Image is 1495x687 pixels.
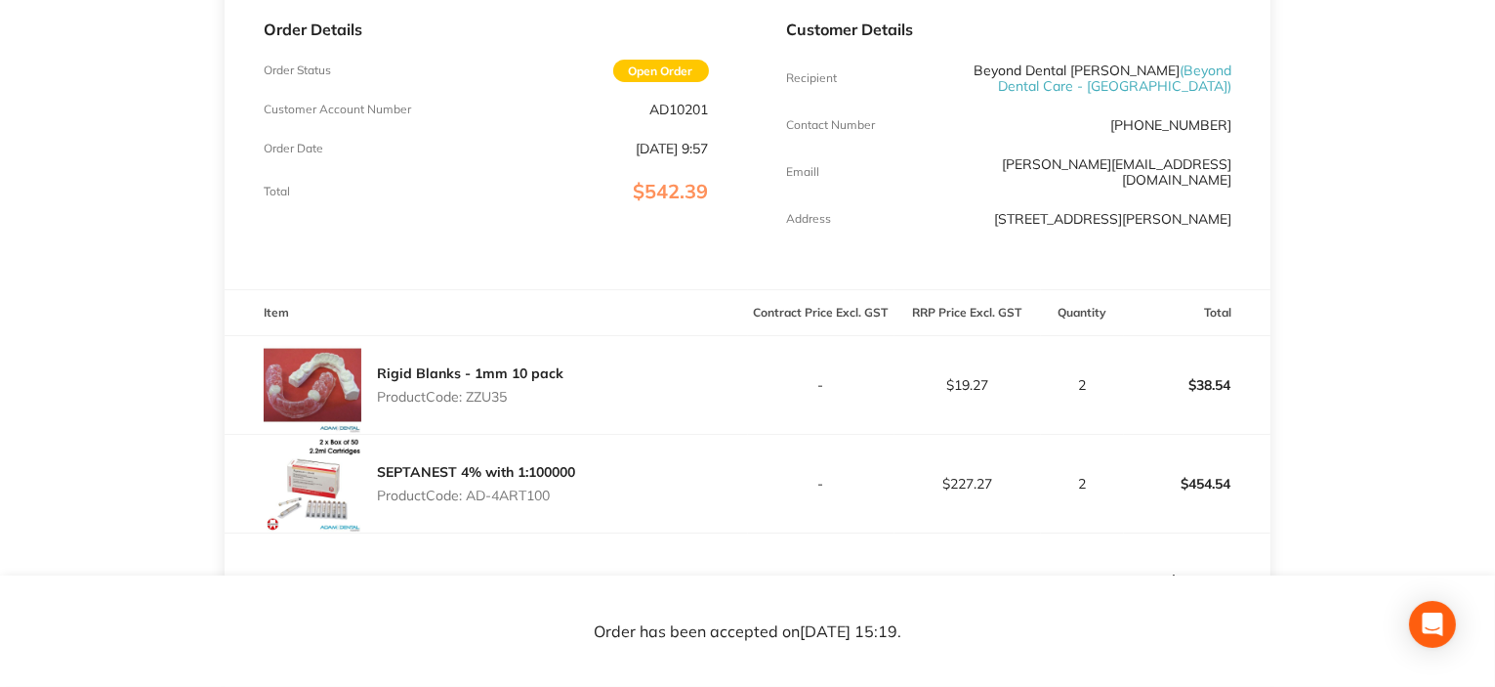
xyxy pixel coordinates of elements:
[594,623,901,640] p: Order has been accepted on [DATE] 15:19 .
[634,179,709,203] span: $542.39
[934,63,1231,94] p: Beyond Dental [PERSON_NAME]
[749,476,893,492] p: -
[787,71,838,85] p: Recipient
[1110,117,1231,133] p: [PHONE_NUMBER]
[895,476,1040,492] p: $227.27
[264,142,323,155] p: Order Date
[1041,290,1125,336] th: Quantity
[264,185,290,198] p: Total
[377,365,563,382] a: Rigid Blanks - 1mm 10 pack
[377,488,575,503] p: Product Code: AD-4ART100
[787,21,1232,38] p: Customer Details
[1042,573,1232,590] p: $493.08
[1042,476,1124,492] p: 2
[264,21,709,38] p: Order Details
[1125,460,1269,507] p: $454.54
[264,103,411,116] p: Customer Account Number
[264,435,361,533] img: cnQwaDI4NA
[225,290,748,336] th: Item
[895,377,1040,393] p: $19.27
[225,534,748,592] td: Message: -
[637,141,709,156] p: [DATE] 9:57
[1042,377,1124,393] p: 2
[748,290,894,336] th: Contract Price Excl. GST
[787,212,832,226] p: Address
[264,64,331,77] p: Order Status
[377,389,563,405] p: Product Code: ZZU35
[264,336,361,434] img: YnpkOHA5Yg
[787,165,820,179] p: Emaill
[787,118,876,132] p: Contact Number
[894,290,1041,336] th: RRP Price Excl. GST
[749,574,1040,589] p: Sub Total Excl. GST
[377,463,575,481] a: SEPTANEST 4% with 1:100000
[1002,155,1231,189] a: [PERSON_NAME][EMAIL_ADDRESS][DOMAIN_NAME]
[613,60,709,82] span: Open Order
[1125,362,1269,408] p: $38.54
[1409,601,1456,648] div: Open Intercom Messenger
[1124,290,1270,336] th: Total
[749,377,893,393] p: -
[650,102,709,117] p: AD10201
[994,211,1231,227] p: [STREET_ADDRESS][PERSON_NAME]
[998,62,1231,95] span: ( Beyond Dental Care - [GEOGRAPHIC_DATA] )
